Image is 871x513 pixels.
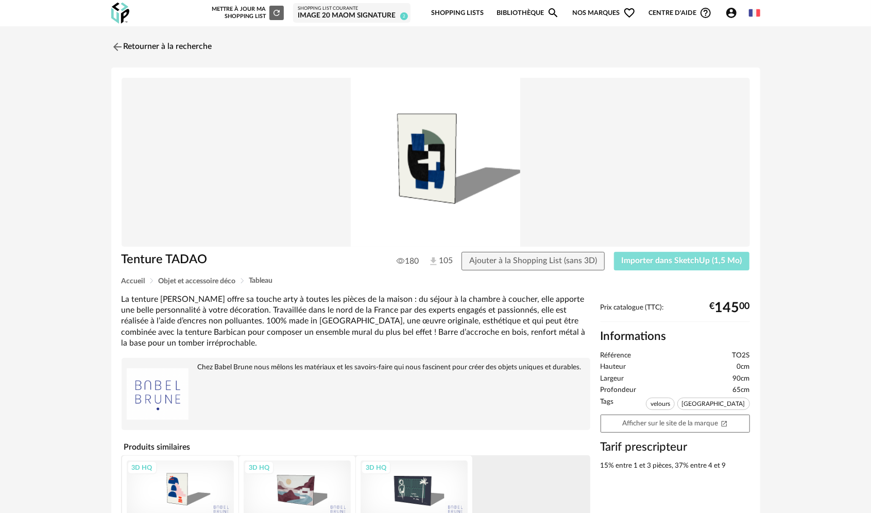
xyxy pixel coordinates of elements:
[400,12,408,20] span: 2
[122,277,750,285] div: Breadcrumb
[725,7,738,19] span: Account Circle icon
[614,252,750,270] button: Importer dans SketchUp (1,5 Mo)
[737,363,750,372] span: 0cm
[677,398,750,410] span: [GEOGRAPHIC_DATA]
[601,398,614,413] span: Tags
[733,386,750,395] span: 65cm
[469,256,597,265] span: Ajouter à la Shopping List (sans 3D)
[623,7,636,19] span: Heart Outline icon
[646,398,675,410] span: velours
[159,278,236,285] span: Objet et accessoire déco
[122,439,590,455] h4: Produits similaires
[622,256,742,265] span: Importer dans SketchUp (1,5 Mo)
[749,7,760,19] img: fr
[601,415,750,433] a: Afficher sur le site de la marqueOpen In New icon
[298,11,406,21] div: image 20 MAOM Signature
[497,1,559,25] a: BibliothèqueMagnify icon
[601,374,624,384] span: Largeur
[721,419,728,426] span: Open In New icon
[710,304,750,312] div: € 00
[122,78,750,247] img: Product pack shot
[601,329,750,344] h2: Informations
[111,36,212,58] a: Retourner à la recherche
[601,303,750,322] div: Prix catalogue (TTC):
[244,461,274,474] div: 3D HQ
[462,252,605,270] button: Ajouter à la Shopping List (sans 3D)
[122,294,590,349] div: La tenture [PERSON_NAME] offre sa touche arty à toutes les pièces de la maison : du séjour à la c...
[127,461,157,474] div: 3D HQ
[648,7,712,19] span: Centre d'aideHelp Circle Outline icon
[127,363,189,425] img: brand logo
[272,10,281,15] span: Refresh icon
[601,440,750,455] h3: Tarif prescripteur
[361,461,391,474] div: 3D HQ
[733,374,750,384] span: 90cm
[111,41,124,53] img: svg+xml;base64,PHN2ZyB3aWR0aD0iMjQiIGhlaWdodD0iMjQiIHZpZXdCb3g9IjAgMCAyNCAyNCIgZmlsbD0ibm9uZSIgeG...
[249,277,273,284] span: Tableau
[428,255,442,267] span: 105
[397,256,419,266] span: 180
[122,278,145,285] span: Accueil
[601,461,750,471] div: 15% entre 1 et 3 pièces, 37% entre 4 et 9
[601,386,637,395] span: Profondeur
[601,351,631,361] span: Référence
[715,304,740,312] span: 145
[699,7,712,19] span: Help Circle Outline icon
[210,6,284,20] div: Mettre à jour ma Shopping List
[428,256,439,267] img: Téléchargements
[431,1,484,25] a: Shopping Lists
[111,3,129,24] img: OXP
[732,351,750,361] span: TO2S
[122,252,378,268] h1: Tenture TADAO
[725,7,742,19] span: Account Circle icon
[573,1,636,25] span: Nos marques
[298,6,406,12] div: Shopping List courante
[601,363,626,372] span: Hauteur
[127,363,585,372] div: Chez Babel Brune nous mêlons les matériaux et les savoirs-faire qui nous fascinent pour créer des...
[298,6,406,21] a: Shopping List courante image 20 MAOM Signature 2
[547,7,559,19] span: Magnify icon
